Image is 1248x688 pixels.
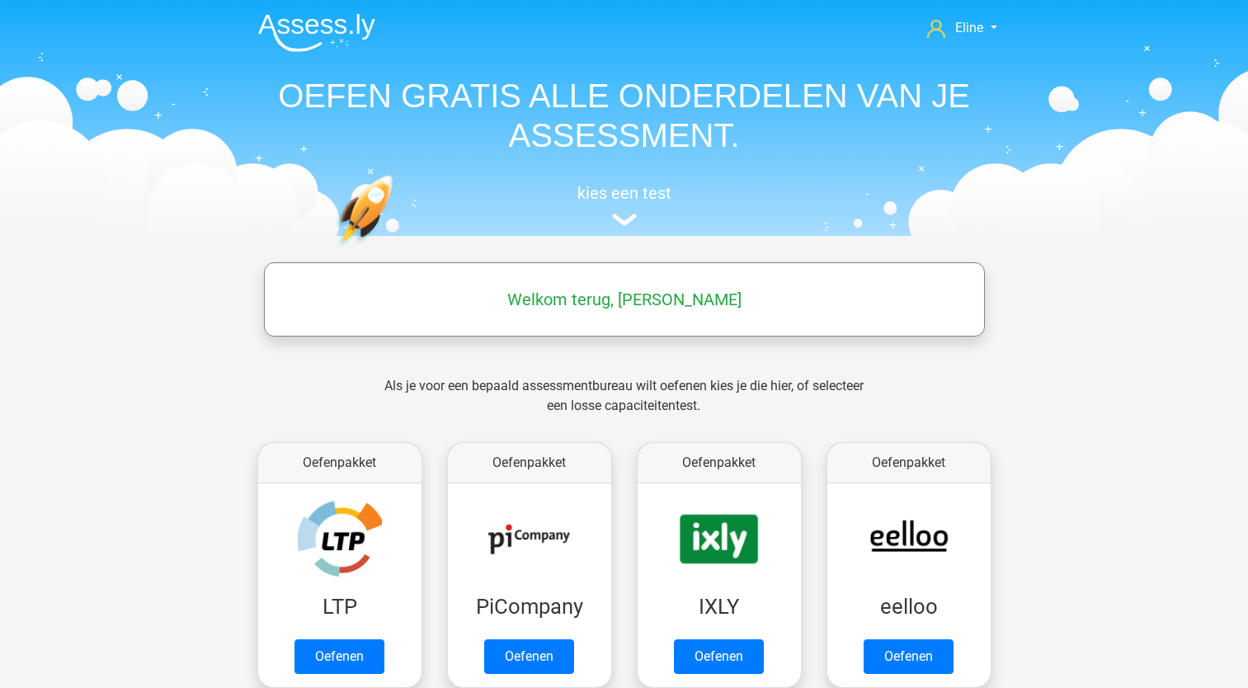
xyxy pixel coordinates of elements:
[336,175,457,324] img: oefenen
[484,639,574,674] a: Oefenen
[245,76,1004,155] h1: OEFEN GRATIS ALLE ONDERDELEN VAN JE ASSESSMENT.
[245,183,1004,227] a: kies een test
[612,214,637,226] img: assessment
[864,639,954,674] a: Oefenen
[294,639,384,674] a: Oefenen
[245,183,1004,203] h5: kies een test
[674,639,764,674] a: Oefenen
[955,20,983,35] span: Eline
[272,290,977,309] h5: Welkom terug, [PERSON_NAME]
[921,18,1003,38] a: Eline
[371,376,877,436] div: Als je voor een bepaald assessmentbureau wilt oefenen kies je die hier, of selecteer een losse ca...
[258,13,375,52] img: Assessly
